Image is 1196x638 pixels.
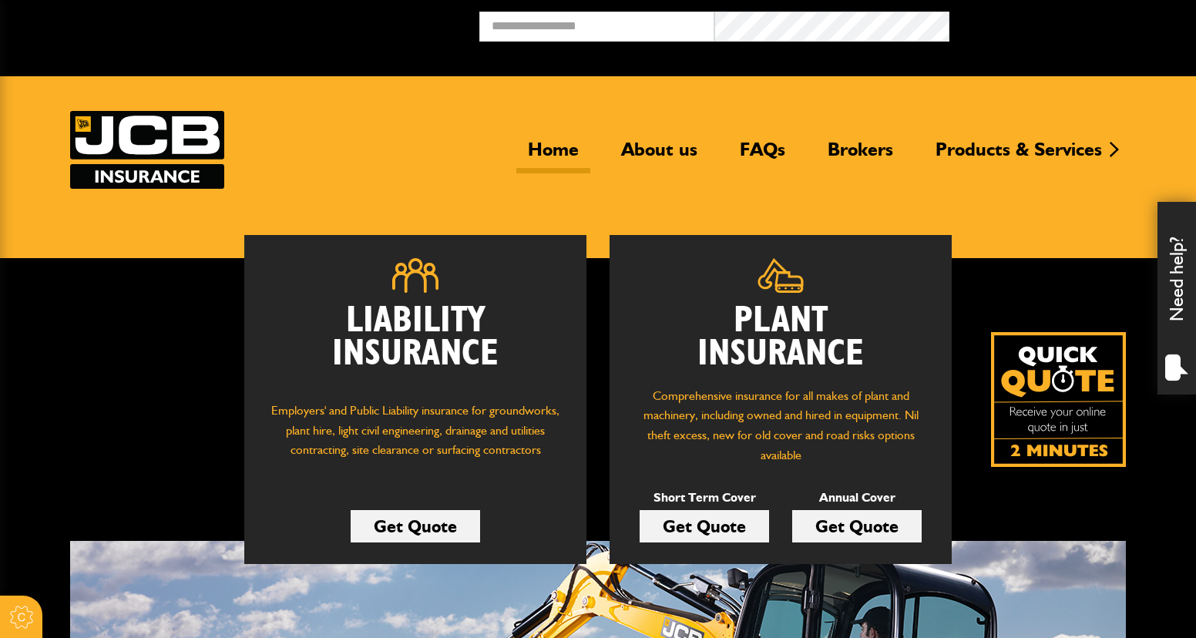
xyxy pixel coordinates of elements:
a: Get Quote [640,510,769,542]
p: Annual Cover [792,488,922,508]
h2: Liability Insurance [267,304,563,386]
div: Need help? [1157,202,1196,395]
a: About us [610,138,709,173]
a: FAQs [728,138,797,173]
img: JCB Insurance Services logo [70,111,224,189]
h2: Plant Insurance [633,304,929,371]
img: Quick Quote [991,332,1126,467]
a: Get Quote [792,510,922,542]
a: Products & Services [924,138,1114,173]
a: Home [516,138,590,173]
p: Comprehensive insurance for all makes of plant and machinery, including owned and hired in equipm... [633,386,929,465]
button: Broker Login [949,12,1184,35]
a: Get Quote [351,510,480,542]
p: Short Term Cover [640,488,769,508]
a: Brokers [816,138,905,173]
p: Employers' and Public Liability insurance for groundworks, plant hire, light civil engineering, d... [267,401,563,475]
a: Get your insurance quote isn just 2-minutes [991,332,1126,467]
a: JCB Insurance Services [70,111,224,189]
